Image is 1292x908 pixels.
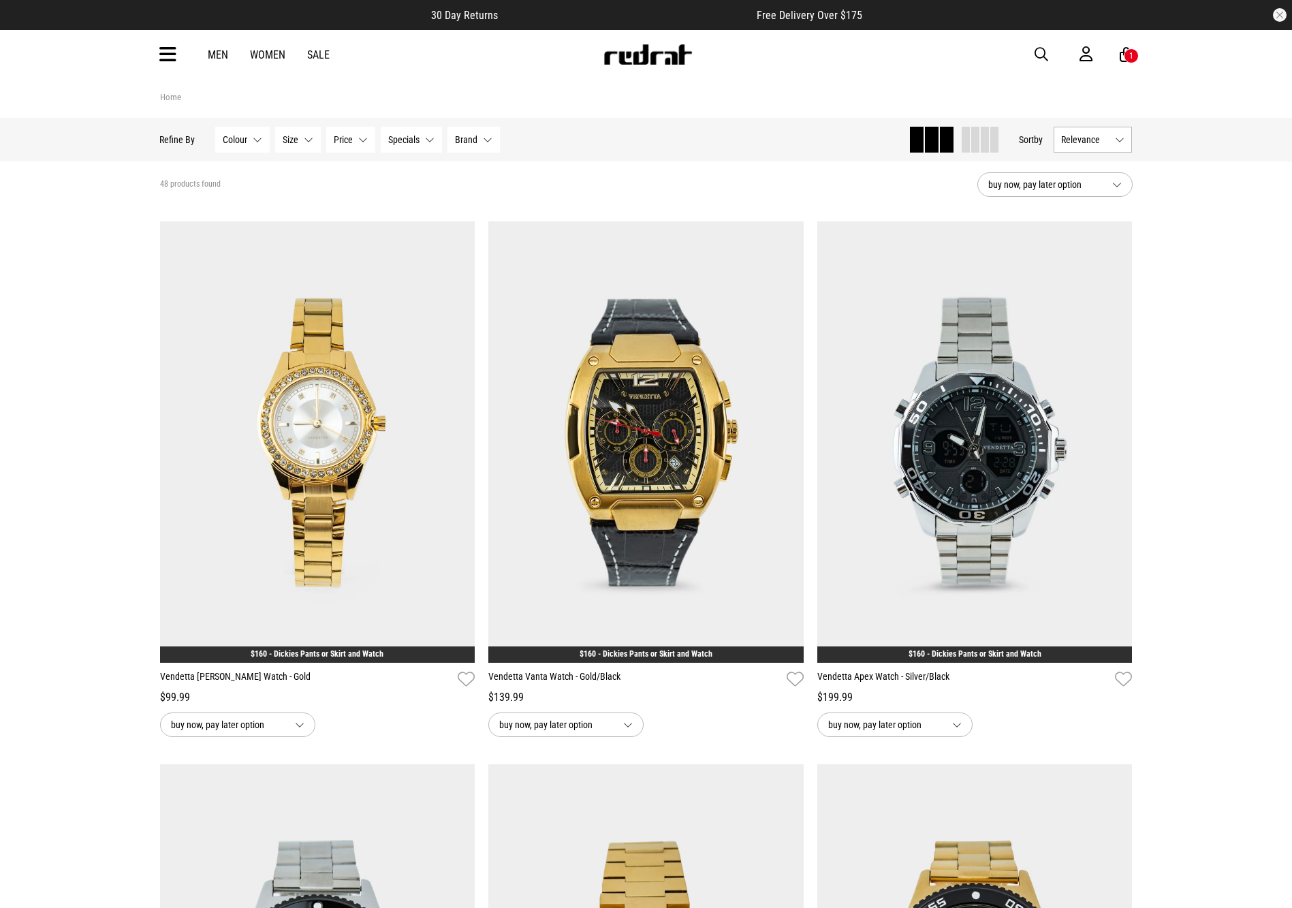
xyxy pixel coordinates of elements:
[389,134,420,145] span: Specials
[431,9,498,22] span: 30 Day Returns
[160,713,315,737] button: buy now, pay later option
[160,689,475,706] div: $99.99
[456,134,478,145] span: Brand
[1054,127,1133,153] button: Relevance
[1062,134,1110,145] span: Relevance
[160,134,195,145] p: Refine By
[1129,51,1133,61] div: 1
[327,127,376,153] button: Price
[817,689,1133,706] div: $199.99
[160,179,221,190] span: 48 products found
[488,713,644,737] button: buy now, pay later option
[817,221,1133,663] img: Vendetta Apex Watch - Silver/black in Silver
[488,670,781,689] a: Vendetta Vanta Watch - Gold/Black
[216,127,270,153] button: Colour
[1020,131,1043,148] button: Sortby
[525,8,729,22] iframe: Customer reviews powered by Trustpilot
[283,134,299,145] span: Size
[817,670,1110,689] a: Vendetta Apex Watch - Silver/Black
[276,127,321,153] button: Size
[977,172,1133,197] button: buy now, pay later option
[160,221,475,663] img: Vendetta Celeste Watch - Gold in Gold
[448,127,501,153] button: Brand
[757,9,862,22] span: Free Delivery Over $175
[488,689,804,706] div: $139.99
[1120,48,1133,62] a: 1
[828,717,941,733] span: buy now, pay later option
[817,713,973,737] button: buy now, pay later option
[580,649,712,659] a: $160 - Dickies Pants or Skirt and Watch
[603,44,693,65] img: Redrat logo
[171,717,284,733] span: buy now, pay later option
[381,127,443,153] button: Specials
[160,92,181,102] a: Home
[251,649,383,659] a: $160 - Dickies Pants or Skirt and Watch
[988,176,1101,193] span: buy now, pay later option
[499,717,612,733] span: buy now, pay later option
[307,48,330,61] a: Sale
[223,134,248,145] span: Colour
[488,221,804,663] img: Vendetta Vanta Watch - Gold/black in Multi
[1035,134,1043,145] span: by
[909,649,1041,659] a: $160 - Dickies Pants or Skirt and Watch
[208,48,228,61] a: Men
[160,670,453,689] a: Vendetta [PERSON_NAME] Watch - Gold
[250,48,285,61] a: Women
[334,134,353,145] span: Price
